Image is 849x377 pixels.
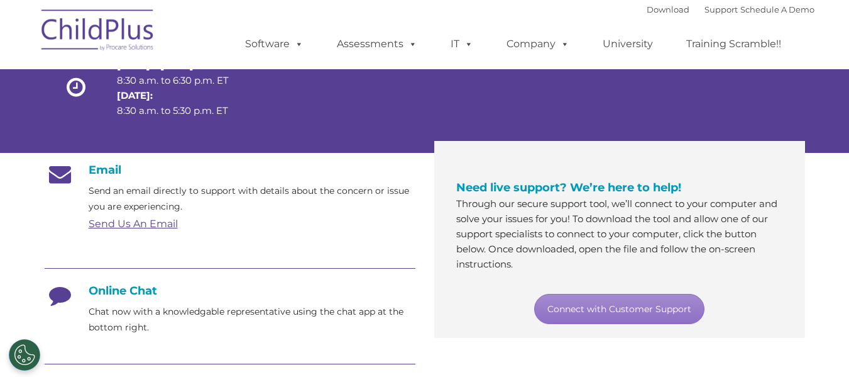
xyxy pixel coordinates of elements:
a: Support [704,4,738,14]
button: Cookies Settings [9,339,40,371]
a: Send Us An Email [89,218,178,230]
font: | [647,4,814,14]
a: IT [438,31,486,57]
a: University [590,31,666,57]
img: ChildPlus by Procare Solutions [35,1,161,64]
a: Schedule A Demo [740,4,814,14]
iframe: Chat Widget [644,241,849,377]
h4: Online Chat [45,284,415,298]
strong: [DATE]: [117,89,153,101]
p: Chat now with a knowledgable representative using the chat app at the bottom right. [89,304,415,335]
p: Through our secure support tool, we’ll connect to your computer and solve your issues for you! To... [456,196,783,272]
p: 8:30 a.m. to 6:30 p.m. ET 8:30 a.m. to 5:30 p.m. ET [117,58,250,118]
span: Need live support? We’re here to help! [456,181,681,194]
a: Training Scramble!! [674,31,794,57]
a: Download [647,4,689,14]
a: Software [233,31,316,57]
p: Send an email directly to support with details about the concern or issue you are experiencing. [89,183,415,215]
a: Company [494,31,582,57]
a: Connect with Customer Support [534,294,704,324]
a: Assessments [324,31,430,57]
h4: Email [45,163,415,177]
